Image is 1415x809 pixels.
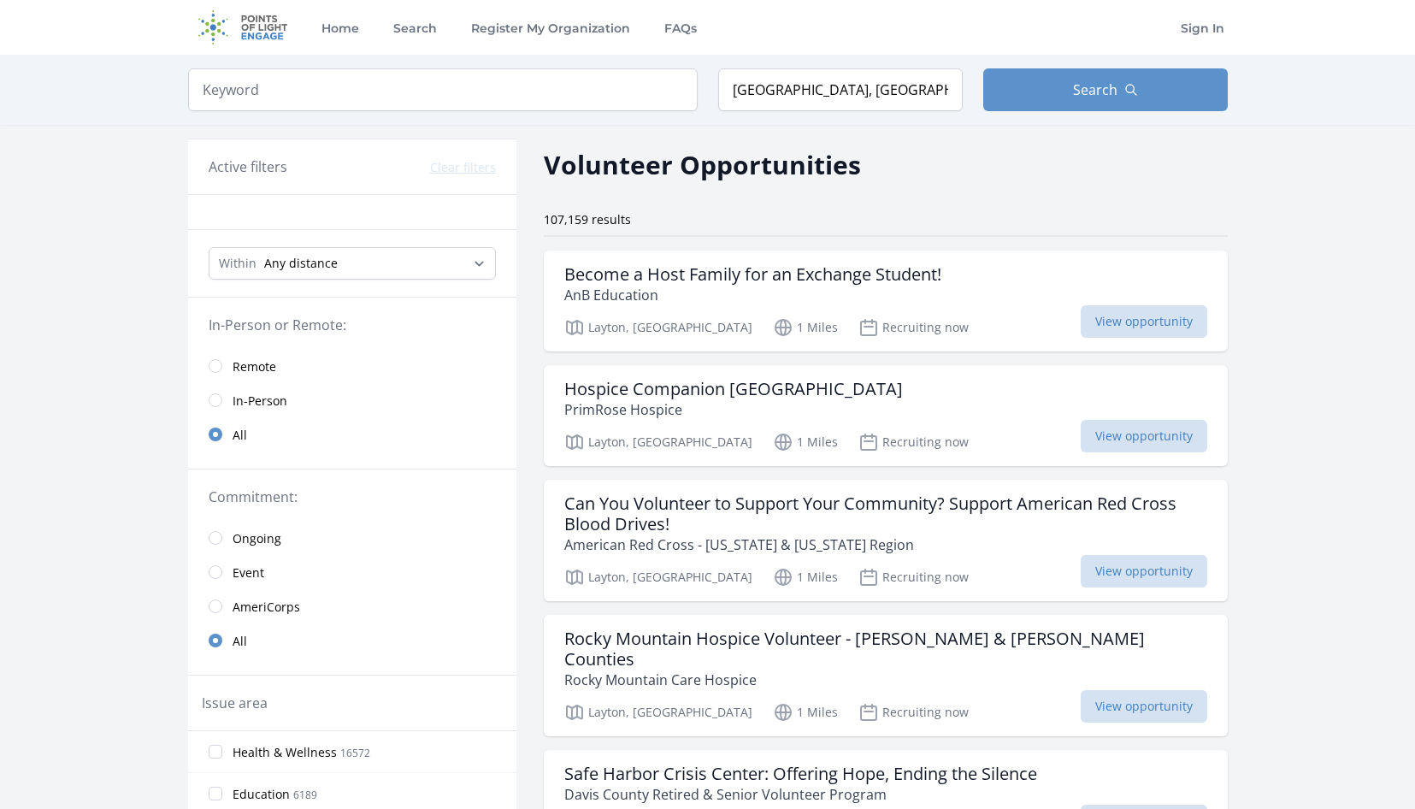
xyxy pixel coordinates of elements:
p: AnB Education [564,285,941,305]
a: All [188,417,516,452]
legend: Issue area [202,693,268,713]
p: Recruiting now [858,317,969,338]
p: Rocky Mountain Care Hospice [564,670,1207,690]
span: 6189 [293,788,317,802]
h3: Become a Host Family for an Exchange Student! [564,264,941,285]
p: Recruiting now [858,432,969,452]
p: American Red Cross - [US_STATE] & [US_STATE] Region [564,534,1207,555]
p: Davis County Retired & Senior Volunteer Program [564,784,1037,805]
p: PrimRose Hospice [564,399,903,420]
input: Health & Wellness 16572 [209,745,222,759]
p: Recruiting now [858,702,969,723]
span: Ongoing [233,530,281,547]
button: Clear filters [430,159,496,176]
input: Location [718,68,963,111]
h3: Safe Harbor Crisis Center: Offering Hope, Ending the Silence [564,764,1037,784]
span: Health & Wellness [233,744,337,761]
legend: In-Person or Remote: [209,315,496,335]
p: 1 Miles [773,567,838,588]
h3: Active filters [209,156,287,177]
span: All [233,633,247,650]
p: 1 Miles [773,432,838,452]
h3: Can You Volunteer to Support Your Community? Support American Red Cross Blood Drives! [564,493,1207,534]
a: All [188,623,516,658]
p: Layton, [GEOGRAPHIC_DATA] [564,432,752,452]
legend: Commitment: [209,487,496,507]
span: Remote [233,358,276,375]
a: In-Person [188,383,516,417]
a: Rocky Mountain Hospice Volunteer - [PERSON_NAME] & [PERSON_NAME] Counties Rocky Mountain Care Hos... [544,615,1228,736]
p: Recruiting now [858,567,969,588]
select: Search Radius [209,247,496,280]
a: Event [188,555,516,589]
input: Education 6189 [209,787,222,800]
span: View opportunity [1081,420,1207,452]
p: Layton, [GEOGRAPHIC_DATA] [564,567,752,588]
p: Layton, [GEOGRAPHIC_DATA] [564,702,752,723]
a: Ongoing [188,521,516,555]
span: View opportunity [1081,555,1207,588]
input: Keyword [188,68,698,111]
a: Become a Host Family for an Exchange Student! AnB Education Layton, [GEOGRAPHIC_DATA] 1 Miles Rec... [544,251,1228,351]
span: 107,159 results [544,211,631,227]
p: Layton, [GEOGRAPHIC_DATA] [564,317,752,338]
p: 1 Miles [773,702,838,723]
button: Search [983,68,1228,111]
span: In-Person [233,393,287,410]
a: AmeriCorps [188,589,516,623]
p: 1 Miles [773,317,838,338]
span: Search [1073,80,1117,100]
span: AmeriCorps [233,599,300,616]
a: Hospice Companion [GEOGRAPHIC_DATA] PrimRose Hospice Layton, [GEOGRAPHIC_DATA] 1 Miles Recruiting... [544,365,1228,466]
h3: Hospice Companion [GEOGRAPHIC_DATA] [564,379,903,399]
a: Can You Volunteer to Support Your Community? Support American Red Cross Blood Drives! American Re... [544,480,1228,601]
span: View opportunity [1081,690,1207,723]
span: View opportunity [1081,305,1207,338]
span: 16572 [340,746,370,760]
span: Event [233,564,264,582]
span: Education [233,786,290,803]
h3: Rocky Mountain Hospice Volunteer - [PERSON_NAME] & [PERSON_NAME] Counties [564,629,1207,670]
h2: Volunteer Opportunities [544,145,861,184]
span: All [233,427,247,444]
a: Remote [188,349,516,383]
